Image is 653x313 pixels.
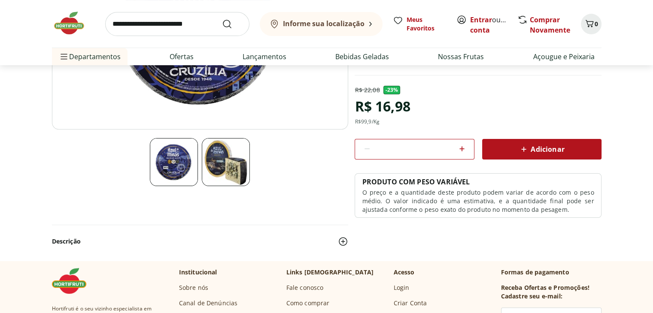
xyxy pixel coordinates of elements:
button: Submit Search [222,19,243,29]
span: Departamentos [59,46,121,67]
a: Entrar [470,15,492,24]
span: Adicionar [519,144,564,154]
p: R$ 22,08 [355,86,380,94]
a: Criar conta [470,15,517,35]
button: Descrição [52,232,348,251]
img: Hortifruti [52,10,95,36]
a: Bebidas Geladas [335,51,389,62]
a: Ofertas [170,51,194,62]
button: Menu [59,46,69,67]
h3: Receba Ofertas e Promoções! [501,283,589,292]
input: search [105,12,249,36]
b: Informe sua localização [283,19,364,28]
img: Hortifruti [52,268,95,294]
p: PRODUTO COM PESO VARIÁVEL [362,177,470,187]
div: R$ 99,9 /Kg [355,118,379,125]
img: Queijo Gorgonzola Azul de Minas Cruzília [150,138,198,186]
a: Meus Favoritos [393,15,446,33]
span: Meus Favoritos [407,15,446,33]
a: Criar Conta [394,299,427,307]
h3: Cadastre seu e-mail: [501,292,562,301]
span: ou [470,15,508,35]
a: Fale conosco [286,283,324,292]
span: - 23 % [383,86,401,94]
p: Links [DEMOGRAPHIC_DATA] [286,268,374,277]
p: Formas de pagamento [501,268,601,277]
div: R$ 16,98 [355,94,410,118]
a: Açougue e Peixaria [533,51,594,62]
button: Adicionar [482,139,601,160]
p: O preço e a quantidade deste produto podem variar de acordo com o peso médio. O valor indicado é ... [362,188,594,214]
a: Como comprar [286,299,330,307]
p: Institucional [179,268,217,277]
a: Login [394,283,410,292]
span: 0 [595,20,598,28]
a: Lançamentos [243,51,286,62]
button: Informe sua localização [260,12,383,36]
a: Sobre nós [179,283,208,292]
a: Comprar Novamente [530,15,570,35]
a: Canal de Denúncias [179,299,238,307]
a: Nossas Frutas [438,51,484,62]
button: Carrinho [581,14,601,34]
img: Foto 2 Queijo Gorgonzola Azul de Minas Cruzília [202,138,250,186]
p: Acesso [394,268,415,277]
